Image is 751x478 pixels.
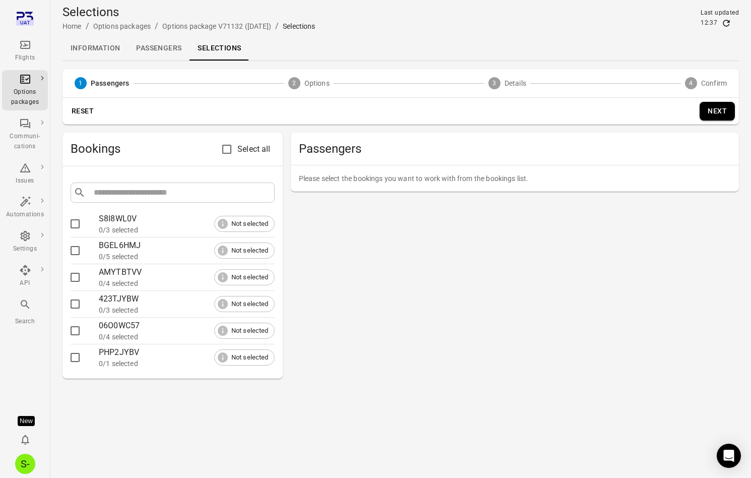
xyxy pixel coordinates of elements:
div: Open Intercom Messenger [717,444,741,468]
span: Passengers [299,141,731,157]
span: Not selected [226,299,274,309]
li: / [86,20,89,32]
span: Select all [237,143,271,155]
div: 12:37 [701,18,717,28]
text: 2 [292,80,296,87]
h1: Selections [62,4,316,20]
span: Details [505,78,526,88]
a: Information [62,36,128,61]
a: Communi-cations [2,114,48,155]
button: Next [700,102,735,121]
button: Notifications [15,430,35,450]
a: Flights [2,36,48,66]
span: Not selected [226,352,274,363]
text: 3 [492,80,496,87]
button: Reset [67,102,99,121]
h2: Bookings [71,141,222,157]
button: Search [2,295,48,329]
span: Confirm [701,78,727,88]
a: Home [62,22,82,30]
span: Not selected [226,326,274,336]
div: 0/4 selected [99,332,275,342]
a: Options package V71132 ([DATE]) [162,22,271,30]
div: Tooltip anchor [18,416,35,426]
a: Options packages [2,70,48,110]
text: 1 [79,80,82,87]
a: Issues [2,159,48,189]
div: BGEL6HMJ [99,240,275,252]
a: Automations [2,193,48,223]
div: 06O0WC57 [99,320,275,332]
div: Issues [6,176,44,186]
div: 0/3 selected [99,305,275,315]
a: API [2,261,48,291]
div: 423TJYBW [99,293,275,305]
div: Local navigation [62,36,739,61]
div: Last updated [701,8,739,18]
a: Passengers [128,36,190,61]
div: 0/5 selected [99,252,275,262]
li: / [155,20,158,32]
span: Not selected [226,246,274,256]
div: API [6,278,44,288]
nav: Breadcrumbs [62,20,316,32]
span: Not selected [226,219,274,229]
div: S8I8WL0V [99,213,275,225]
button: Sólberg - Volotea [11,450,39,478]
div: Flights [6,53,44,63]
a: Options packages [93,22,151,30]
div: 0/3 selected [99,225,275,235]
div: Options packages [6,87,44,107]
div: PHP2JYBV [99,346,275,358]
div: Settings [6,244,44,254]
div: Selections [283,21,316,31]
div: 0/4 selected [99,278,275,288]
span: Passengers [91,78,130,88]
p: Please select the bookings you want to work with from the bookings list. [299,173,731,184]
span: Not selected [226,272,274,282]
div: AMYTBTVV [99,266,275,278]
div: Search [6,317,44,327]
a: Settings [2,227,48,257]
div: Communi-cations [6,132,44,152]
li: / [275,20,279,32]
div: Automations [6,210,44,220]
a: Selections [190,36,249,61]
div: S- [15,454,35,474]
text: 4 [689,80,693,87]
button: Refresh data [721,18,731,28]
div: 0/1 selected [99,358,275,369]
span: Options [304,78,330,88]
